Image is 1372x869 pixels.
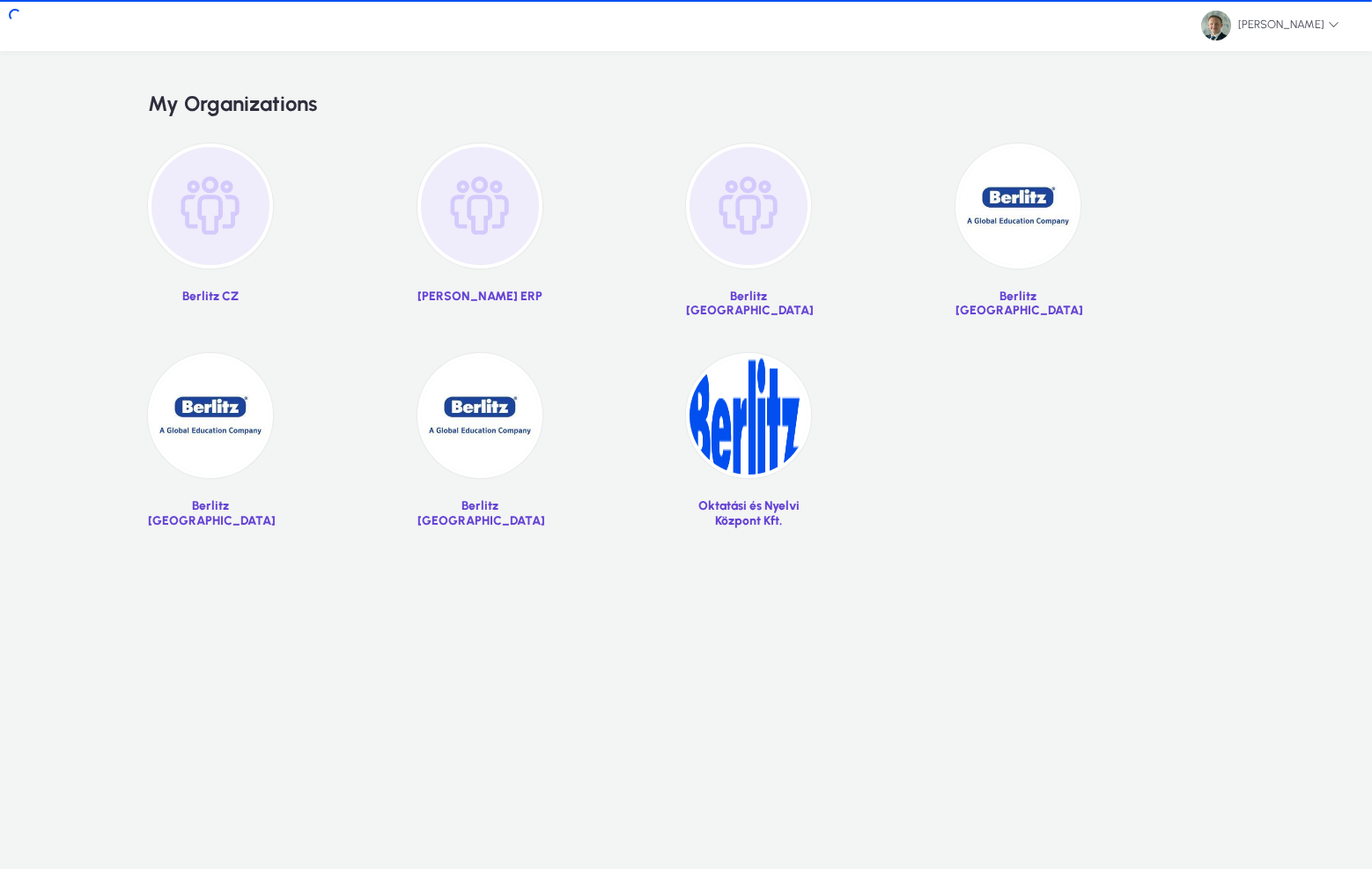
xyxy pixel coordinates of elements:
[148,353,273,478] img: 40.jpg
[955,290,1081,319] p: Berlitz [GEOGRAPHIC_DATA]
[1201,11,1339,41] span: [PERSON_NAME]
[417,290,542,305] p: [PERSON_NAME] ERP
[148,290,273,305] p: Berlitz CZ
[417,144,542,331] a: [PERSON_NAME] ERP
[686,144,811,331] a: Berlitz [GEOGRAPHIC_DATA]
[1201,11,1231,41] img: 81.jpg
[955,144,1081,269] img: 37.jpg
[417,353,542,478] img: 41.jpg
[955,144,1081,331] a: Berlitz [GEOGRAPHIC_DATA]
[686,353,811,478] img: 42.jpg
[148,92,1224,117] h2: My Organizations
[686,499,811,528] p: Oktatási és Nyelvi Központ Kft.
[417,144,542,269] img: organization-placeholder.png
[148,499,273,528] p: Berlitz [GEOGRAPHIC_DATA]
[686,144,811,269] img: organization-placeholder.png
[148,144,273,269] img: organization-placeholder.png
[686,353,811,541] a: Oktatási és Nyelvi Központ Kft.
[148,144,273,331] a: Berlitz CZ
[417,499,542,528] p: Berlitz [GEOGRAPHIC_DATA]
[148,353,273,541] a: Berlitz [GEOGRAPHIC_DATA]
[1187,10,1354,41] button: [PERSON_NAME]
[686,290,811,319] p: Berlitz [GEOGRAPHIC_DATA]
[417,353,542,541] a: Berlitz [GEOGRAPHIC_DATA]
